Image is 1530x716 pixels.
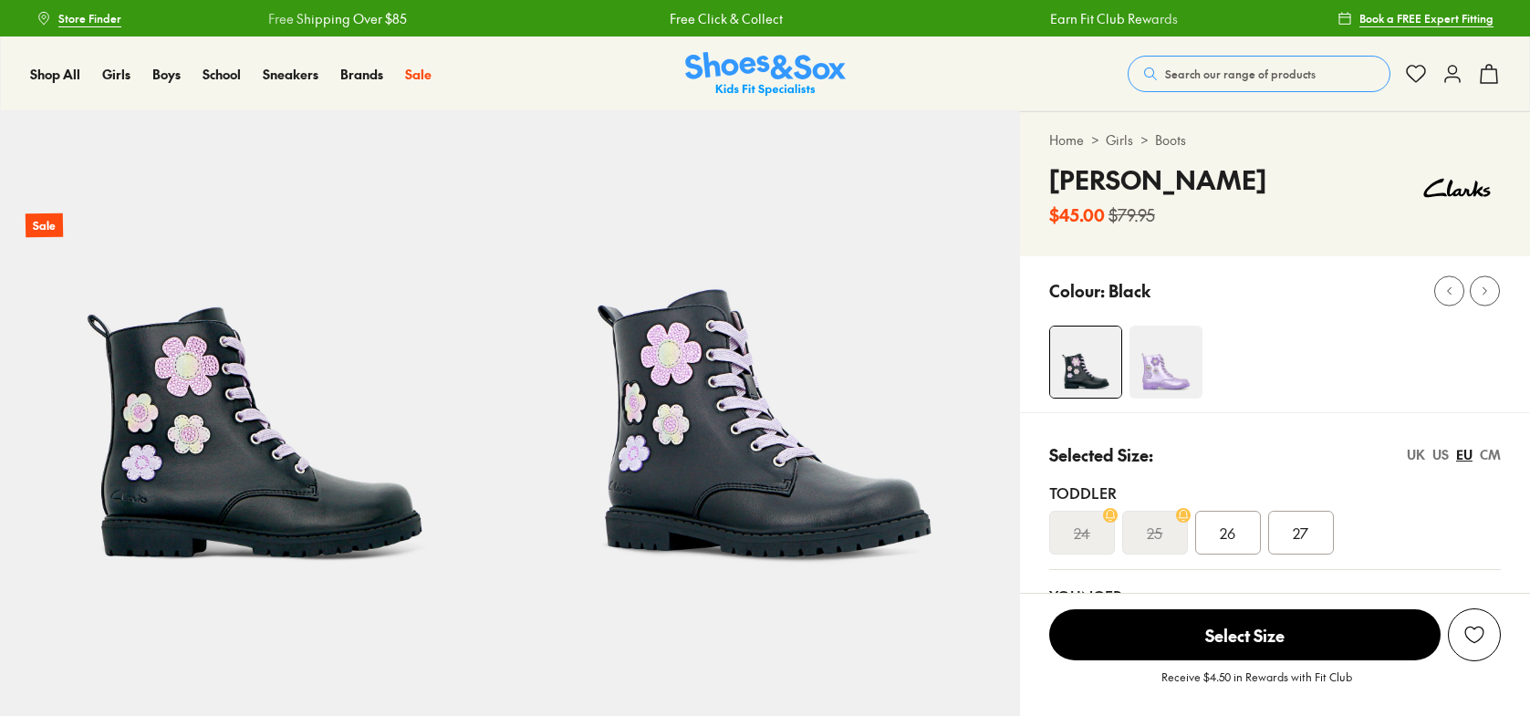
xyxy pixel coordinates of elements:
button: Search our range of products [1128,56,1390,92]
a: Store Finder [36,2,121,35]
span: Search our range of products [1165,66,1316,82]
a: Book a FREE Expert Fitting [1337,2,1494,35]
p: Black [1108,278,1150,303]
div: > > [1049,130,1501,150]
span: 26 [1220,522,1235,544]
a: Shop All [30,65,80,84]
img: 4-531066_1 [1129,326,1202,399]
span: Book a FREE Expert Fitting [1359,10,1494,26]
s: $79.95 [1108,202,1155,227]
img: 5-531073_1 [510,111,1020,621]
div: Toddler [1049,482,1501,503]
a: Earn Fit Club Rewards [1045,9,1172,28]
img: SNS_Logo_Responsive.svg [685,52,846,97]
a: Free Shipping Over $85 [262,9,401,28]
span: Girls [102,65,130,83]
span: Sale [405,65,432,83]
p: Selected Size: [1049,442,1153,467]
a: Girls [102,65,130,84]
p: Receive $4.50 in Rewards with Fit Club [1161,669,1352,701]
span: Select Size [1049,609,1441,660]
b: $45.00 [1049,202,1105,227]
a: Home [1049,130,1084,150]
a: Free Click & Collect [663,9,776,28]
a: Sneakers [263,65,318,84]
div: EU [1456,445,1473,464]
s: 24 [1074,522,1090,544]
span: Store Finder [58,10,121,26]
a: Boys [152,65,181,84]
span: Boys [152,65,181,83]
div: UK [1407,445,1425,464]
s: 25 [1147,522,1162,544]
img: Vendor logo [1413,161,1501,215]
span: Sneakers [263,65,318,83]
a: Brands [340,65,383,84]
h4: [PERSON_NAME] [1049,161,1266,199]
a: Girls [1106,130,1133,150]
img: 4-531072_1 [1050,327,1121,398]
p: Sale [26,213,63,238]
span: 27 [1293,522,1308,544]
span: School [203,65,241,83]
div: US [1432,445,1449,464]
span: Brands [340,65,383,83]
a: Shoes & Sox [685,52,846,97]
span: Shop All [30,65,80,83]
a: School [203,65,241,84]
div: CM [1480,445,1501,464]
p: Colour: [1049,278,1105,303]
button: Add to Wishlist [1448,608,1501,661]
div: Younger [1049,585,1501,607]
a: Boots [1155,130,1186,150]
a: Sale [405,65,432,84]
button: Select Size [1049,608,1441,661]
